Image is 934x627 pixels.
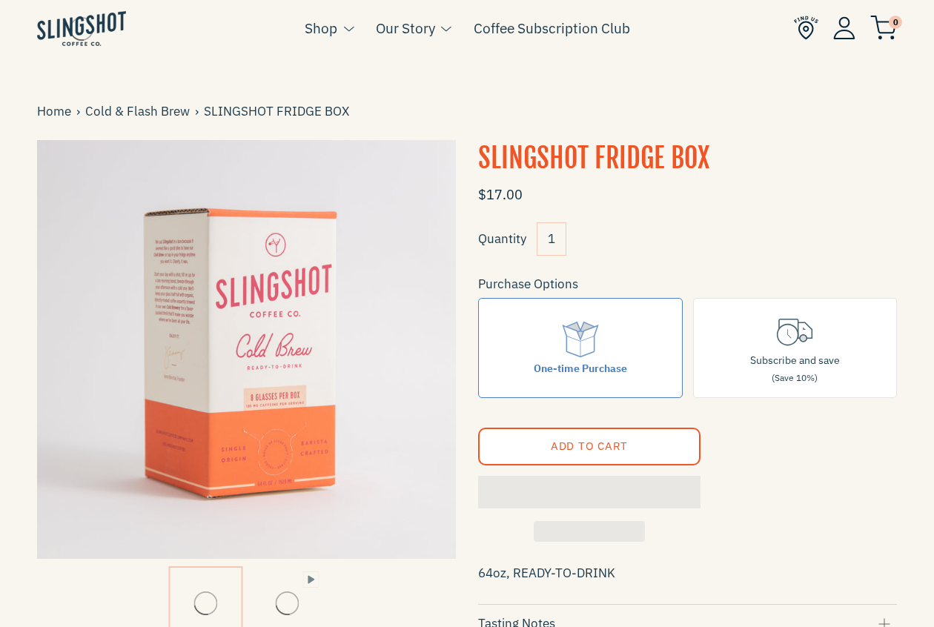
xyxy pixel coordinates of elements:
legend: Purchase Options [478,274,578,294]
span: › [195,102,204,122]
span: Add to Cart [551,439,628,453]
label: Quantity [478,230,526,247]
a: 0 [870,19,897,37]
p: 64oz, READY-TO-DRINK [478,560,897,585]
img: Account [833,16,855,39]
span: 0 [889,16,902,29]
img: Slingshot Fridge Box 64oz Ready-to-Drink [37,140,456,559]
span: Subscribe and save [750,354,840,367]
h1: SLINGSHOT FRIDGE BOX [478,140,897,177]
a: Our Story [376,17,435,39]
a: Coffee Subscription Club [474,17,630,39]
button: Add to Cart [478,428,700,465]
img: cart [870,16,897,40]
span: (Save 10%) [772,372,818,383]
span: $17.00 [478,186,523,203]
a: Shop [305,17,337,39]
a: Cold & Flash Brew [85,102,195,122]
span: › [76,102,85,122]
div: One-time Purchase [534,360,627,376]
img: Find Us [794,16,818,40]
span: SLINGSHOT FRIDGE BOX [204,102,354,122]
a: Home [37,102,76,122]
